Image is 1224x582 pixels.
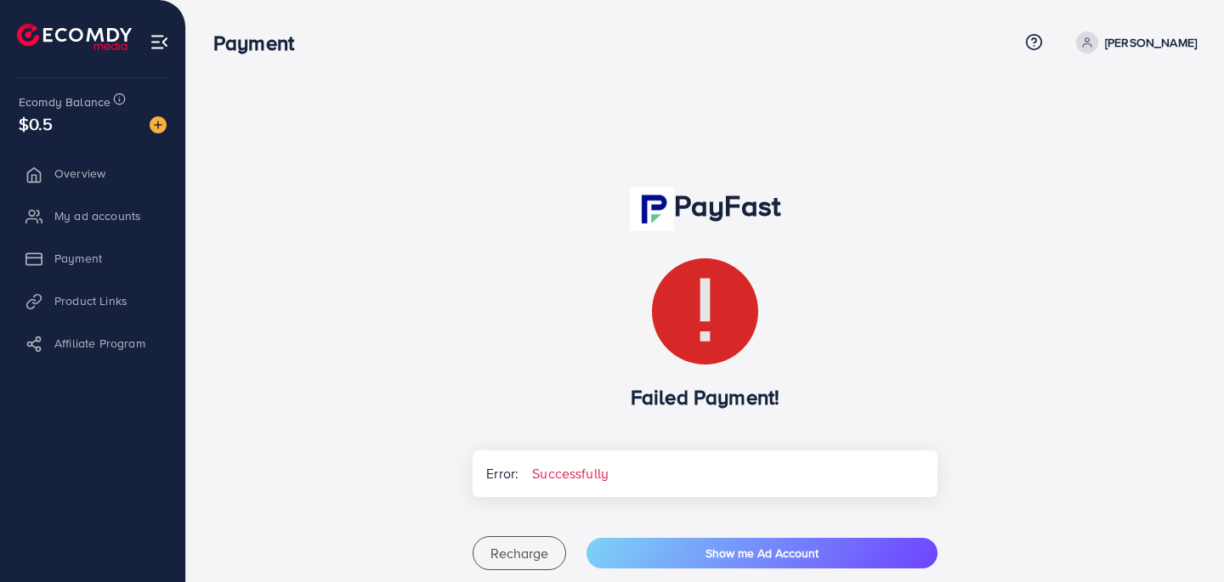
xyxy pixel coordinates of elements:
[150,116,167,133] img: image
[17,24,132,50] img: logo
[1069,31,1197,54] a: [PERSON_NAME]
[1105,32,1197,53] p: [PERSON_NAME]
[490,544,548,562] span: Recharge
[518,450,622,497] span: Successfully
[652,258,758,364] img: Error
[473,385,938,410] h3: Failed Payment!
[473,187,938,231] h1: PayFast
[213,31,308,55] h3: Payment
[19,93,110,110] span: Ecomdy Balance
[150,32,169,52] img: menu
[473,450,518,497] span: Error:
[19,111,54,136] span: $0.5
[705,545,819,562] span: Show me Ad Account
[473,536,566,570] button: Recharge
[630,187,674,231] img: PayFast
[586,538,938,568] button: Show me Ad Account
